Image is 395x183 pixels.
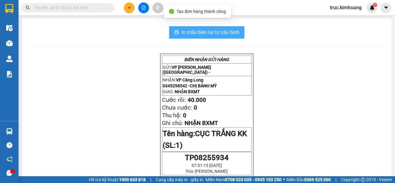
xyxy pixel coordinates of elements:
span: Chưa cước: [162,104,192,111]
span: CHỊ BÁNH MỲ [190,83,217,88]
img: warehouse-icon [6,56,13,62]
span: 1) [176,141,182,150]
span: notification [6,156,12,162]
span: NHẬN BXMT [185,120,218,127]
span: file-add [141,6,146,10]
img: solution-icon [6,71,13,77]
input: Tìm tên, số ĐT hoặc mã đơn [34,4,107,11]
span: 0 [183,112,186,119]
img: logo-vxr [5,4,13,13]
p: NHẬN: [163,77,251,82]
span: plus [127,6,131,10]
span: VP Càng Long [176,77,203,82]
span: 07:51:15 [DATE] [192,163,222,168]
span: Miền Nam [206,176,281,183]
span: NHẬN BXMT [175,89,200,94]
sup: 1 [373,3,377,7]
span: Tạo đơn hàng thành công [177,9,226,14]
span: | [150,176,151,183]
span: 40.000 [188,97,206,103]
img: warehouse-icon [6,25,13,31]
span: Cước rồi: [162,97,186,103]
span: Ghi chú: [162,120,183,127]
span: Tên hàng: [163,129,247,150]
button: caret-down [380,2,391,13]
span: | [335,176,336,183]
button: plus [124,2,135,13]
span: Thu hộ: [162,112,181,119]
span: search [26,6,30,10]
span: CỤC TRẮNG KK (SL: [163,129,247,150]
span: VP [PERSON_NAME] ([GEOGRAPHIC_DATA]) - [163,65,211,75]
span: copyright [361,177,365,182]
span: truc.kimhoang [325,4,367,11]
strong: 0369 525 060 [304,177,331,182]
button: file-add [138,2,149,13]
span: caret-down [383,5,389,10]
span: GIAO: [163,89,200,94]
span: In mẫu biên lai tự cấu hình [181,28,239,36]
span: check-circle [169,9,174,14]
span: question-circle [6,142,12,148]
p: GỬI: [163,65,251,75]
button: printerIn mẫu biên lai tự cấu hình [169,26,244,39]
img: icon-new-feature [369,5,375,10]
strong: BIÊN NHẬN GỬI HÀNG [184,57,229,62]
span: TP08255934 [185,153,229,162]
span: 0345298542 - [163,83,217,88]
img: warehouse-icon [6,40,13,47]
strong: 0708 023 035 - 0935 103 250 [225,177,281,182]
span: 0 [194,104,197,111]
span: printer [174,30,179,35]
button: aim [152,2,163,13]
strong: 1900 633 818 [119,177,146,182]
span: Cung cấp máy in - giấy in: [156,176,204,183]
span: ⚪️ [283,178,285,181]
span: Hỗ trợ kỹ thuật: [89,176,146,183]
span: aim [156,6,160,10]
img: warehouse-icon [6,128,13,135]
span: message [6,170,12,176]
span: Miền Bắc [286,176,331,183]
span: Trúc [PERSON_NAME] [185,169,228,174]
span: 1 [374,3,376,7]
